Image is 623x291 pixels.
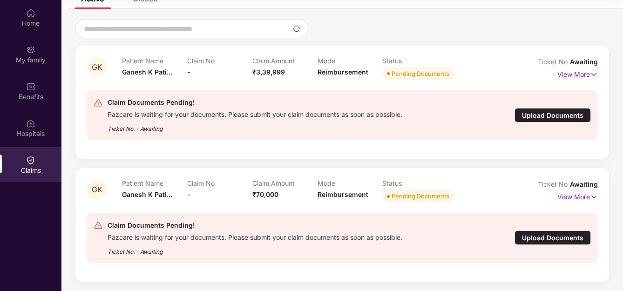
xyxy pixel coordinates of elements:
[252,190,278,198] span: ₹70,000
[26,45,35,54] img: svg+xml;base64,PHN2ZyB3aWR0aD0iMjAiIGhlaWdodD0iMjAiIHZpZXdCb3g9IjAgMCAyMCAyMCIgZmlsbD0ibm9uZSIgeG...
[122,190,172,198] span: Ganesh K Pati...
[252,57,318,65] p: Claim Amount
[590,192,598,202] img: svg+xml;base64,PHN2ZyB4bWxucz0iaHR0cDovL3d3dy53My5vcmcvMjAwMC9zdmciIHdpZHRoPSIxNyIgaGVpZ2h0PSIxNy...
[293,25,300,33] img: svg+xml;base64,PHN2ZyBpZD0iU2VhcmNoLTMyeDMyIiB4bWxucz0iaHR0cDovL3d3dy53My5vcmcvMjAwMC9zdmciIHdpZH...
[392,69,449,78] div: Pending Documents
[108,231,402,242] div: Pazcare is waiting for your documents. Please submit your claim documents as soon as possible.
[252,68,285,76] span: ₹3,39,999
[92,63,102,71] span: GK
[94,98,103,108] img: svg+xml;base64,PHN2ZyB4bWxucz0iaHR0cDovL3d3dy53My5vcmcvMjAwMC9zdmciIHdpZHRoPSIyNCIgaGVpZ2h0PSIyNC...
[26,8,35,18] img: svg+xml;base64,PHN2ZyBpZD0iSG9tZSIgeG1sbnM9Imh0dHA6Ly93d3cudzMub3JnLzIwMDAvc3ZnIiB3aWR0aD0iMjAiIG...
[122,179,187,187] p: Patient Name
[108,108,402,119] div: Pazcare is waiting for your documents. Please submit your claim documents as soon as possible.
[515,230,591,245] div: Upload Documents
[557,67,598,80] p: View More
[538,180,570,188] span: Ticket No
[382,57,447,65] p: Status
[590,69,598,80] img: svg+xml;base64,PHN2ZyB4bWxucz0iaHR0cDovL3d3dy53My5vcmcvMjAwMC9zdmciIHdpZHRoPSIxNyIgaGVpZ2h0PSIxNy...
[318,179,383,187] p: Mode
[26,82,35,91] img: svg+xml;base64,PHN2ZyBpZD0iQmVuZWZpdHMiIHhtbG5zPSJodHRwOi8vd3d3LnczLm9yZy8yMDAwL3N2ZyIgd2lkdGg9Ij...
[26,119,35,128] img: svg+xml;base64,PHN2ZyBpZD0iSG9zcGl0YWxzIiB4bWxucz0iaHR0cDovL3d3dy53My5vcmcvMjAwMC9zdmciIHdpZHRoPS...
[122,57,187,65] p: Patient Name
[187,68,190,76] span: -
[187,57,252,65] p: Claim No
[26,156,35,165] img: svg+xml;base64,PHN2ZyBpZD0iQ2xhaW0iIHhtbG5zPSJodHRwOi8vd3d3LnczLm9yZy8yMDAwL3N2ZyIgd2lkdGg9IjIwIi...
[108,97,402,108] div: Claim Documents Pending!
[318,68,368,76] span: Reimbursement
[570,180,598,188] span: Awaiting
[108,242,402,256] div: Ticket No. - Awaiting
[557,189,598,202] p: View More
[94,221,103,230] img: svg+xml;base64,PHN2ZyB4bWxucz0iaHR0cDovL3d3dy53My5vcmcvMjAwMC9zdmciIHdpZHRoPSIyNCIgaGVpZ2h0PSIyNC...
[108,119,402,133] div: Ticket No. - Awaiting
[570,58,598,66] span: Awaiting
[382,179,447,187] p: Status
[318,57,383,65] p: Mode
[92,186,102,194] span: GK
[252,179,318,187] p: Claim Amount
[538,58,570,66] span: Ticket No
[318,190,368,198] span: Reimbursement
[187,179,252,187] p: Claim No
[108,220,402,231] div: Claim Documents Pending!
[515,108,591,122] div: Upload Documents
[392,191,449,201] div: Pending Documents
[122,68,172,76] span: Ganesh K Pati...
[187,190,190,198] span: -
